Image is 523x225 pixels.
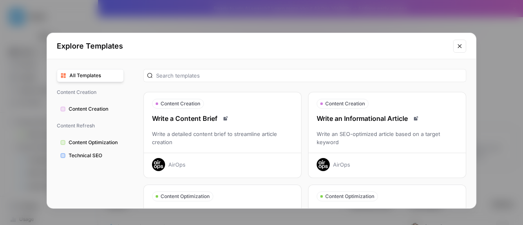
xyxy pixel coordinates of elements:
span: Content Creation [69,105,120,113]
input: Search templates [156,71,463,80]
div: Write an SEO-optimized article based on a target keyword [308,130,466,146]
a: Read docs [246,206,255,216]
button: Close modal [453,40,466,53]
span: Content Refresh [57,119,124,133]
span: Content Creation [325,100,365,107]
span: Content Optimization [325,193,374,200]
span: Content Creation [57,85,124,99]
button: Content CreationWrite an Informational ArticleRead docsWrite an SEO-optimized article based on a ... [308,92,466,178]
div: Keywords by Traffic [90,48,138,53]
button: Content Optimization [57,136,124,149]
div: Add Internal & External Links [144,206,301,216]
div: v 4.0.25 [23,13,40,20]
span: Technical SEO [69,152,120,159]
button: Technical SEO [57,149,124,162]
span: Content Creation [161,100,200,107]
div: Write an Informational Article [308,114,466,123]
a: Read docs [411,114,421,123]
div: AirOps [168,160,186,169]
button: Content Creation [57,102,124,116]
span: All Templates [69,72,120,79]
div: AirOps [333,160,350,169]
img: tab_keywords_by_traffic_grey.svg [81,47,88,54]
span: Content Optimization [161,193,210,200]
div: Domain: [DOMAIN_NAME] [21,21,90,28]
div: Write a Content Brief [144,114,301,123]
div: Refresh Article Content [308,206,466,216]
button: Content CreationWrite a Content BriefRead docsWrite a detailed content brief to streamline articl... [143,92,302,178]
a: Read docs [221,114,230,123]
img: logo_orange.svg [13,13,20,20]
button: All Templates [57,69,124,82]
div: Domain Overview [31,48,73,53]
img: tab_domain_overview_orange.svg [22,47,29,54]
span: Content Optimization [69,139,120,146]
div: Write a detailed content brief to streamline article creation [144,130,301,146]
img: website_grey.svg [13,21,20,28]
h2: Explore Templates [57,40,448,52]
